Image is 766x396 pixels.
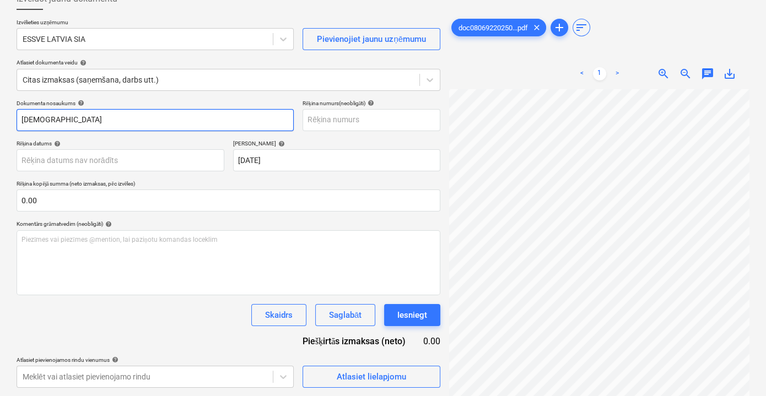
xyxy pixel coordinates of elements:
[103,221,112,227] span: help
[17,180,440,189] p: Rēķina kopējā summa (neto izmaksas, pēc izvēles)
[276,140,285,147] span: help
[303,28,440,50] button: Pievienojiet jaunu uzņēmumu
[265,308,293,322] div: Skaidrs
[593,67,606,80] a: Page 1 is your current page
[317,32,426,46] div: Pievienojiet jaunu uzņēmumu
[294,335,423,348] div: Piešķirtās izmaksas (neto)
[701,67,714,80] span: chat
[17,356,294,364] div: Atlasiet pievienojamos rindu vienumus
[17,109,294,131] input: Dokumenta nosaukums
[17,149,224,171] input: Rēķina datums nav norādīts
[251,304,306,326] button: Skaidrs
[397,308,427,322] div: Iesniegt
[17,220,440,227] div: Komentārs grāmatvedim (neobligāti)
[315,304,375,326] button: Saglabāt
[337,370,406,384] div: Atlasiet lielapjomu
[75,100,84,106] span: help
[233,149,441,171] input: Izpildes datums nav norādīts
[17,19,294,28] p: Izvēlieties uzņēmumu
[575,67,589,80] a: Previous page
[365,100,374,106] span: help
[52,140,61,147] span: help
[451,19,546,36] div: doc08069220250...pdf
[611,67,624,80] a: Next page
[110,356,118,363] span: help
[384,304,440,326] button: Iesniegt
[423,335,440,348] div: 0.00
[303,100,440,107] div: Rēķina numurs (neobligāti)
[575,21,588,34] span: sort
[78,59,87,66] span: help
[657,67,670,80] span: zoom_in
[553,21,566,34] span: add
[679,67,692,80] span: zoom_out
[17,140,224,147] div: Rēķina datums
[17,189,440,211] input: Rēķina kopējā summa (neto izmaksas, pēc izvēles)
[530,21,543,34] span: clear
[303,366,440,388] button: Atlasiet lielapjomu
[17,59,440,66] div: Atlasiet dokumenta veidu
[17,100,294,107] div: Dokumenta nosaukums
[329,308,362,322] div: Saglabāt
[303,109,440,131] input: Rēķina numurs
[452,24,535,32] span: doc08069220250...pdf
[233,140,441,147] div: [PERSON_NAME]
[723,67,736,80] span: save_alt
